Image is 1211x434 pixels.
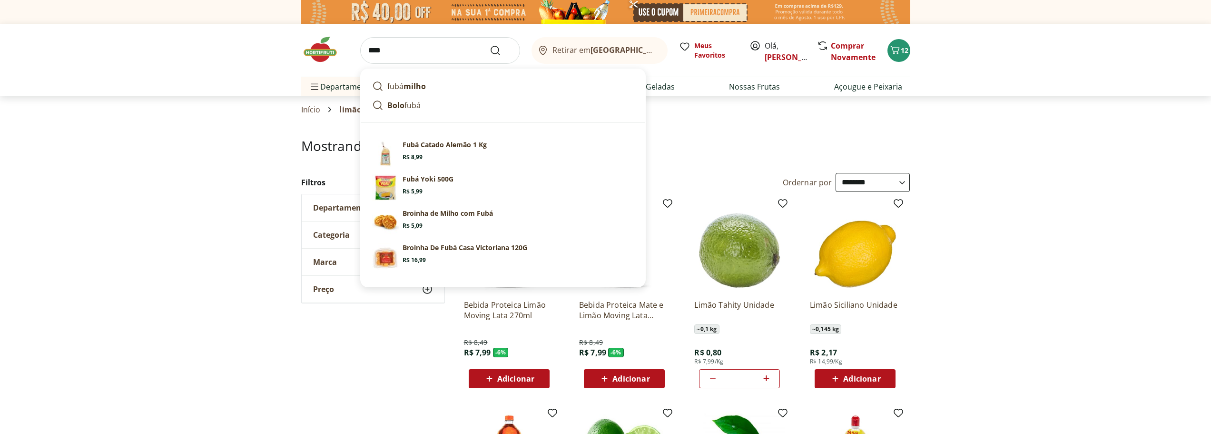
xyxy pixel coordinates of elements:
[469,369,550,388] button: Adicionar
[302,249,444,275] button: Marca
[403,153,423,161] span: R$ 8,99
[403,174,453,184] p: Fubá Yoki 500G
[694,41,738,60] span: Meus Favoritos
[368,171,638,205] a: PrincipalFubá Yoki 500GR$ 5,99
[368,96,638,115] a: Bolofubá
[403,243,527,252] p: Broinha De Fubá Casa Victoriana 120G
[694,324,719,334] span: ~ 0,1 kg
[765,52,827,62] a: [PERSON_NAME]
[591,45,751,55] b: [GEOGRAPHIC_DATA]/[GEOGRAPHIC_DATA]
[694,202,785,292] img: Limão Tahity Unidade
[729,81,780,92] a: Nossas Frutas
[313,284,334,294] span: Preço
[608,348,624,357] span: - 6 %
[302,194,444,221] button: Departamento
[584,369,665,388] button: Adicionar
[403,140,487,150] p: Fubá Catado Alemão 1 Kg
[309,75,377,98] span: Departamentos
[464,338,488,347] span: R$ 8,49
[783,177,832,188] label: Ordernar por
[831,40,876,62] a: Comprar Novamente
[301,35,349,64] img: Hortifruti
[302,222,444,248] button: Categoria
[694,300,785,321] a: Limão Tahity Unidade
[464,347,491,358] span: R$ 7,99
[387,100,404,111] strong: Bolo
[403,256,426,264] span: R$ 16,99
[579,338,603,347] span: R$ 8,49
[843,375,880,383] span: Adicionar
[309,75,320,98] button: Menu
[552,46,658,54] span: Retirar em
[612,375,650,383] span: Adicionar
[403,188,423,195] span: R$ 5,99
[372,243,399,270] img: Principal
[372,209,399,235] img: Principal
[497,375,534,383] span: Adicionar
[404,81,426,91] strong: milho
[493,348,509,357] span: - 6 %
[360,37,520,64] input: search
[810,202,900,292] img: Limão Siciliano Unidade
[313,203,369,212] span: Departamento
[834,81,902,92] a: Açougue e Peixaria
[368,136,638,171] a: PrincipalFubá Catado Alemão 1 KgR$ 8,99
[490,45,512,56] button: Submit Search
[810,324,841,334] span: ~ 0,145 kg
[464,300,554,321] a: Bebida Proteica Limão Moving Lata 270ml
[339,105,362,114] span: limão
[313,257,337,267] span: Marca
[810,300,900,321] a: Limão Siciliano Unidade
[901,46,908,55] span: 12
[403,222,423,230] span: R$ 5,09
[372,174,399,201] img: Principal
[532,37,668,64] button: Retirar em[GEOGRAPHIC_DATA]/[GEOGRAPHIC_DATA]
[372,140,399,167] img: Principal
[301,105,321,114] a: Início
[387,100,421,111] p: fubá
[301,173,445,192] h2: Filtros
[313,230,350,240] span: Categoria
[579,347,606,358] span: R$ 7,99
[810,358,842,365] span: R$ 14,99/Kg
[403,209,493,218] p: Broinha de Milho com Fubá
[368,205,638,239] a: PrincipalBroinha de Milho com FubáR$ 5,09
[387,81,426,92] p: fubá
[301,138,910,153] h1: Mostrando resultados para:
[368,239,638,273] a: PrincipalBroinha De Fubá Casa Victoriana 120GR$ 16,99
[694,358,723,365] span: R$ 7,99/Kg
[579,300,669,321] a: Bebida Proteica Mate e Limão Moving Lata 270ml
[679,41,738,60] a: Meus Favoritos
[368,77,638,96] a: fubámilho
[887,39,910,62] button: Carrinho
[694,347,721,358] span: R$ 0,80
[765,40,807,63] span: Olá,
[302,276,444,303] button: Preço
[815,369,896,388] button: Adicionar
[810,347,837,358] span: R$ 2,17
